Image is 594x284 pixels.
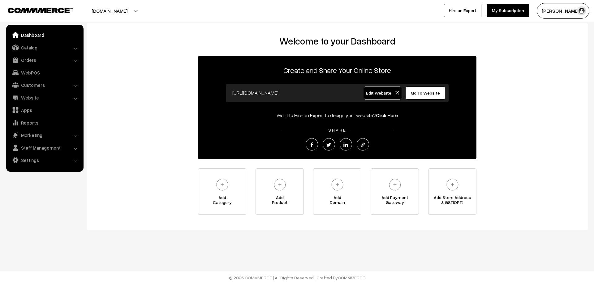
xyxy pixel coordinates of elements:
a: Hire an Expert [444,4,481,17]
h2: Welcome to your Dashboard [93,36,582,47]
a: Edit Website [364,87,402,100]
a: Marketing [8,129,81,141]
span: Add Domain [313,195,361,207]
a: My Subscription [487,4,529,17]
a: Apps [8,104,81,116]
img: user [577,6,586,15]
a: COMMMERCE [338,275,365,280]
a: Orders [8,54,81,66]
img: plus.svg [329,176,346,193]
img: COMMMERCE [8,8,73,13]
a: AddCategory [198,168,246,215]
span: Edit Website [366,90,399,95]
div: Want to Hire an Expert to design your website? [198,112,476,119]
a: AddProduct [256,168,304,215]
a: Go To Website [405,87,445,100]
a: Add Store Address& GST(OPT) [428,168,476,215]
span: Go To Website [411,90,440,95]
img: plus.svg [386,176,403,193]
img: plus.svg [271,176,288,193]
a: Website [8,92,81,103]
a: Catalog [8,42,81,53]
a: Customers [8,79,81,91]
button: [PERSON_NAME] D [537,3,589,19]
span: SHARE [325,127,350,133]
img: plus.svg [214,176,231,193]
a: Dashboard [8,29,81,40]
p: Create and Share Your Online Store [198,65,476,76]
span: Add Category [198,195,246,207]
a: AddDomain [313,168,361,215]
img: plus.svg [444,176,461,193]
a: WebPOS [8,67,81,78]
span: Add Store Address & GST(OPT) [428,195,476,207]
a: Settings [8,155,81,166]
span: Add Product [256,195,303,207]
a: COMMMERCE [8,6,62,14]
span: Add Payment Gateway [371,195,419,207]
a: Staff Management [8,142,81,153]
button: [DOMAIN_NAME] [70,3,149,19]
a: Add PaymentGateway [371,168,419,215]
a: Reports [8,117,81,128]
a: Click Here [376,112,398,118]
